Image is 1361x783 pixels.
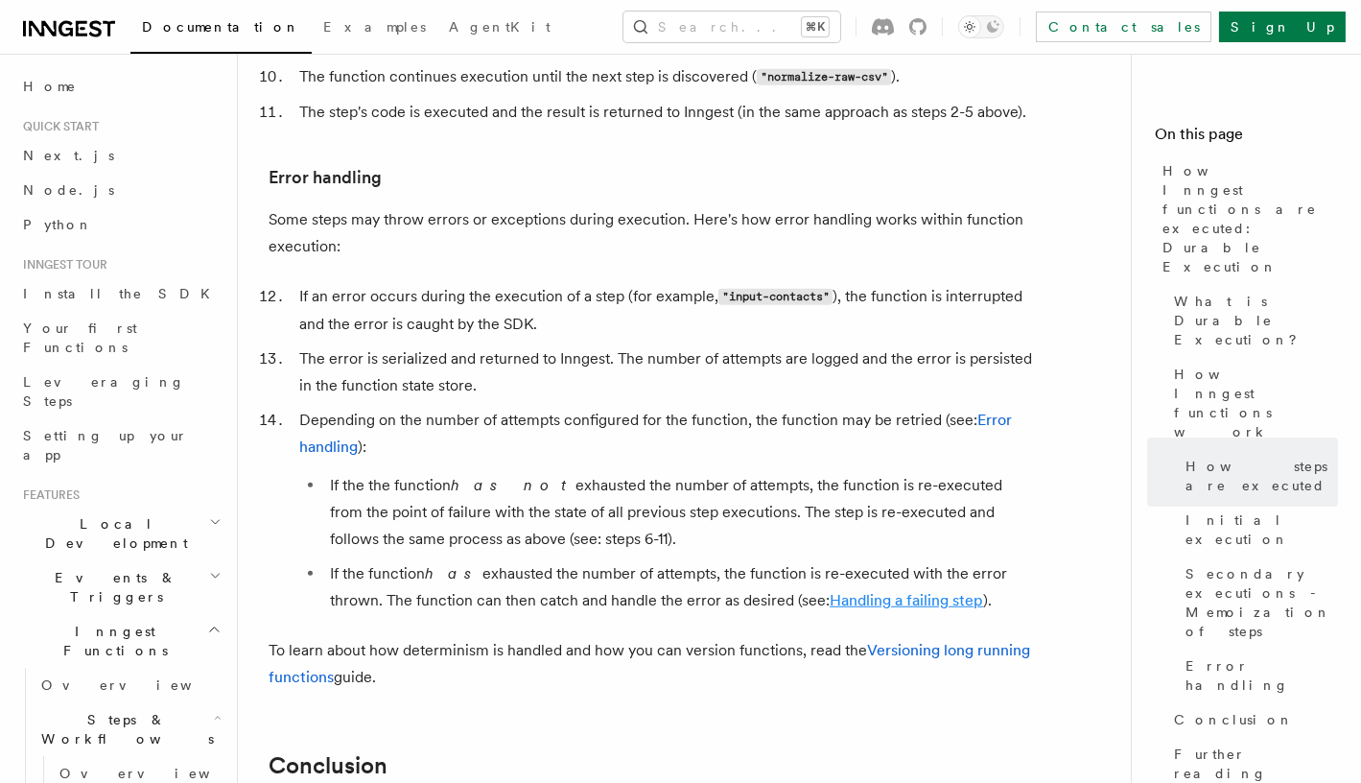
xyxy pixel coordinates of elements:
a: How Inngest functions work [1166,357,1338,449]
em: has not [451,476,575,494]
li: If the the function exhausted the number of attempts, the function is re-executed from the point ... [324,472,1036,553]
a: Error handling [299,411,1012,456]
a: AgentKit [437,6,562,52]
button: Events & Triggers [15,560,225,614]
span: Further reading [1174,745,1338,783]
code: "input-contacts" [718,289,833,305]
span: Node.js [23,182,114,198]
span: Next.js [23,148,114,163]
span: Error handling [1185,656,1338,695]
li: The step's code is executed and the result is returned to Inngest (in the same approach as steps ... [293,99,1036,126]
h4: On this page [1155,123,1338,154]
span: What is Durable Execution? [1174,292,1338,349]
a: Python [15,207,225,242]
button: Toggle dark mode [958,15,1004,38]
span: Setting up your app [23,428,188,463]
a: Setting up your app [15,418,225,472]
a: Overview [34,668,225,702]
span: Documentation [142,19,300,35]
a: Examples [312,6,437,52]
a: Home [15,69,225,104]
span: Conclusion [1174,710,1294,729]
em: has [425,564,482,582]
li: If the function exhausted the number of attempts, the function is re-executed with the error thro... [324,560,1036,614]
a: Next.js [15,138,225,173]
span: Initial execution [1185,510,1338,549]
a: Install the SDK [15,276,225,311]
button: Steps & Workflows [34,702,225,756]
a: Your first Functions [15,311,225,365]
span: Overview [59,766,257,781]
span: Inngest tour [15,257,107,273]
a: What is Durable Execution? [1166,284,1338,357]
span: Examples [323,19,426,35]
span: Features [15,487,80,503]
span: Quick start [15,119,99,134]
a: Conclusion [1166,702,1338,737]
a: Documentation [130,6,312,54]
span: Local Development [15,514,209,553]
span: Python [23,217,93,232]
p: To learn about how determinism is handled and how you can version functions, read the guide. [269,637,1036,691]
span: Install the SDK [23,286,222,301]
code: "normalize-raw-csv" [757,69,891,85]
span: AgentKit [449,19,551,35]
span: Events & Triggers [15,568,209,606]
a: Initial execution [1178,503,1338,557]
span: Overview [41,677,239,693]
span: Your first Functions [23,320,137,355]
span: How Inngest functions are executed: Durable Execution [1162,161,1338,276]
p: Some steps may throw errors or exceptions during execution. Here's how error handling works withi... [269,206,1036,260]
a: Handling a failing step [830,591,983,609]
span: Leveraging Steps [23,374,185,409]
span: How steps are executed [1185,457,1338,495]
a: Error handling [269,164,382,191]
a: Contact sales [1036,12,1211,42]
span: Home [23,77,77,96]
a: Secondary executions - Memoization of steps [1178,557,1338,649]
li: The error is serialized and returned to Inngest. The number of attempts are logged and the error ... [293,345,1036,399]
a: How steps are executed [1178,449,1338,503]
a: Node.js [15,173,225,207]
li: If an error occurs during the execution of a step (for example, ), the function is interrupted an... [293,283,1036,338]
span: Inngest Functions [15,622,207,660]
a: Versioning long running functions [269,641,1030,686]
a: Sign Up [1219,12,1346,42]
a: Error handling [1178,649,1338,702]
li: The function continues execution until the next step is discovered ( ). [293,63,1036,91]
span: Secondary executions - Memoization of steps [1185,564,1338,641]
button: Local Development [15,507,225,560]
span: Steps & Workflows [34,710,214,748]
button: Inngest Functions [15,614,225,668]
li: Depending on the number of attempts configured for the function, the function may be retried (see... [293,407,1036,614]
span: How Inngest functions work [1174,365,1338,441]
button: Search...⌘K [623,12,840,42]
a: Conclusion [269,752,387,779]
kbd: ⌘K [802,17,829,36]
a: Leveraging Steps [15,365,225,418]
a: How Inngest functions are executed: Durable Execution [1155,154,1338,284]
